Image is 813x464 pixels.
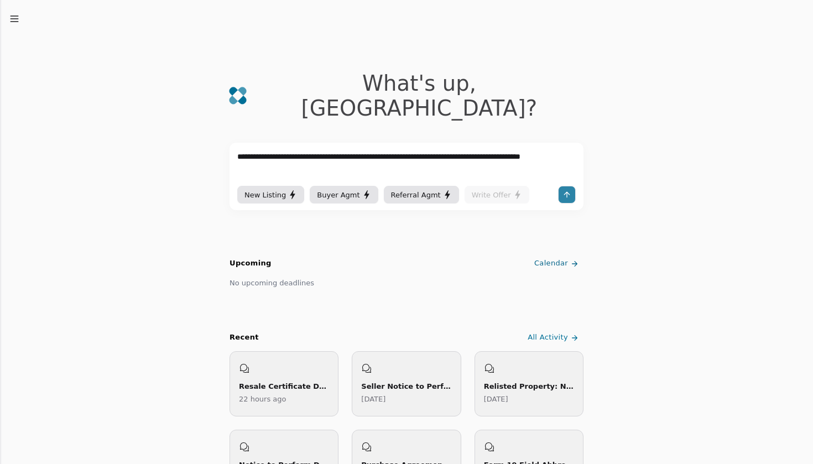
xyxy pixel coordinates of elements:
a: Relisted Property: New or Extended?[DATE] [475,351,583,416]
time: Friday, September 19, 2025 at 5:23:08 PM [239,395,286,403]
div: Seller Notice to Perform Deadline [361,380,451,392]
a: Resale Certificate Deadline Extension Verbiage22 hours ago [230,351,338,416]
div: Resale Certificate Deadline Extension Verbiage [239,380,329,392]
a: Calendar [532,254,583,273]
div: Relisted Property: New or Extended? [484,380,574,392]
time: Thursday, September 11, 2025 at 5:44:57 PM [484,395,508,403]
button: Buyer Agmt [310,186,378,204]
span: All Activity [528,332,568,343]
img: logo [228,86,247,105]
h2: Upcoming [230,258,272,269]
button: Referral Agmt [384,186,459,204]
span: Calendar [534,258,568,269]
a: All Activity [525,329,583,347]
div: Recent [230,332,259,343]
span: Referral Agmt [391,189,441,201]
time: Monday, September 15, 2025 at 3:55:37 PM [361,395,385,403]
div: New Listing [244,189,297,201]
button: New Listing [237,186,304,204]
span: Buyer Agmt [317,189,359,201]
div: What's up , [GEOGRAPHIC_DATA] ? [256,71,582,121]
a: Seller Notice to Perform Deadline[DATE] [352,351,461,416]
div: No upcoming deadlines [230,277,314,289]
